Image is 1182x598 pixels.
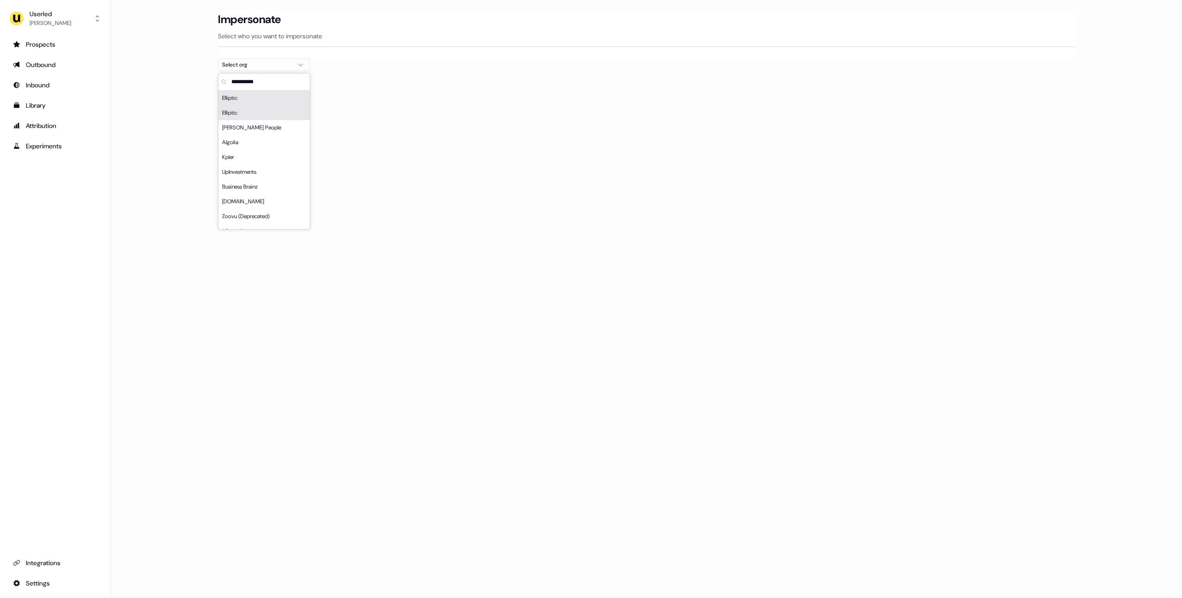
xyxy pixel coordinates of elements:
div: Kpler [218,150,310,165]
div: Library [13,101,97,110]
div: [PERSON_NAME] People [218,120,310,135]
a: Go to outbound experience [7,57,103,72]
div: Outbound [13,60,97,69]
h3: Impersonate [218,12,281,26]
div: [PERSON_NAME] [30,18,71,28]
button: Userled[PERSON_NAME] [7,7,103,30]
div: Experiments [13,141,97,151]
a: Go to Inbound [7,78,103,92]
div: Integrations [13,558,97,567]
div: Attribution [13,121,97,130]
a: Go to prospects [7,37,103,52]
div: Zoovu (Deprecated) [218,209,310,224]
div: Algolia [218,135,310,150]
a: Go to attribution [7,118,103,133]
div: Select org [222,60,291,69]
div: Inbound [13,80,97,90]
button: Select org [218,58,310,71]
div: [DOMAIN_NAME] [218,194,310,209]
div: Prospects [13,40,97,49]
div: ADvendio [218,224,310,238]
a: Go to templates [7,98,103,113]
div: Elliptic [218,105,310,120]
div: UpInvestments [218,165,310,179]
a: Go to integrations [7,555,103,570]
div: Business Brainz [218,179,310,194]
div: Userled [30,9,71,18]
div: Settings [13,579,97,588]
div: Elliptic [218,91,310,105]
div: Suggestions [218,91,310,229]
p: Select who you want to impersonate [218,31,1075,41]
a: Go to experiments [7,139,103,153]
a: Go to integrations [7,576,103,591]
